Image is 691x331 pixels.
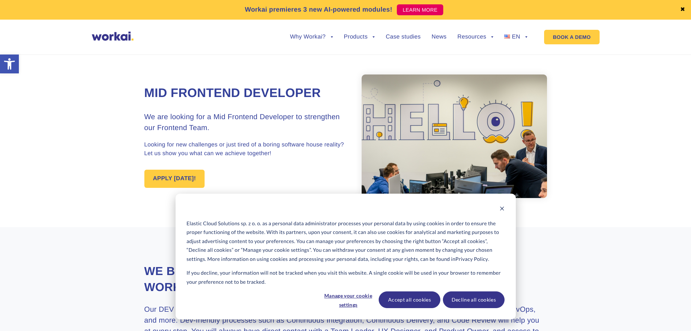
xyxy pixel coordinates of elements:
[144,263,547,295] h2: We build innovative digital products for the modern workplace in the Cloud, and we need your help.
[320,291,376,308] button: Manage your cookie settings
[186,219,504,264] p: Elastic Cloud Solutions sp. z o. o. as a personal data administrator processes your personal data...
[144,141,346,158] p: Looking for new challenges or just tired of a boring software house reality? Let us show you what...
[386,34,420,40] a: Case studies
[457,34,493,40] a: Resources
[456,255,488,264] a: Privacy Policy
[443,291,505,308] button: Decline all cookies
[245,5,392,15] p: Workai premieres 3 new AI-powered modules!
[344,34,375,40] a: Products
[544,30,599,44] a: BOOK A DEMO
[680,7,685,13] a: ✖
[144,170,205,188] a: APPLY [DATE]!
[176,194,516,319] div: Cookie banner
[499,205,505,214] button: Dismiss cookie banner
[432,34,447,40] a: News
[397,4,443,15] a: LEARN MORE
[186,269,504,286] p: If you decline, your information will not be tracked when you visit this website. A single cookie...
[144,112,346,133] h3: We are looking for a Mid Frontend Developer to strengthen our Frontend Team.
[290,34,333,40] a: Why Workai?
[512,34,520,40] span: EN
[379,291,440,308] button: Accept all cookies
[144,85,346,102] h1: Mid Frontend Developer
